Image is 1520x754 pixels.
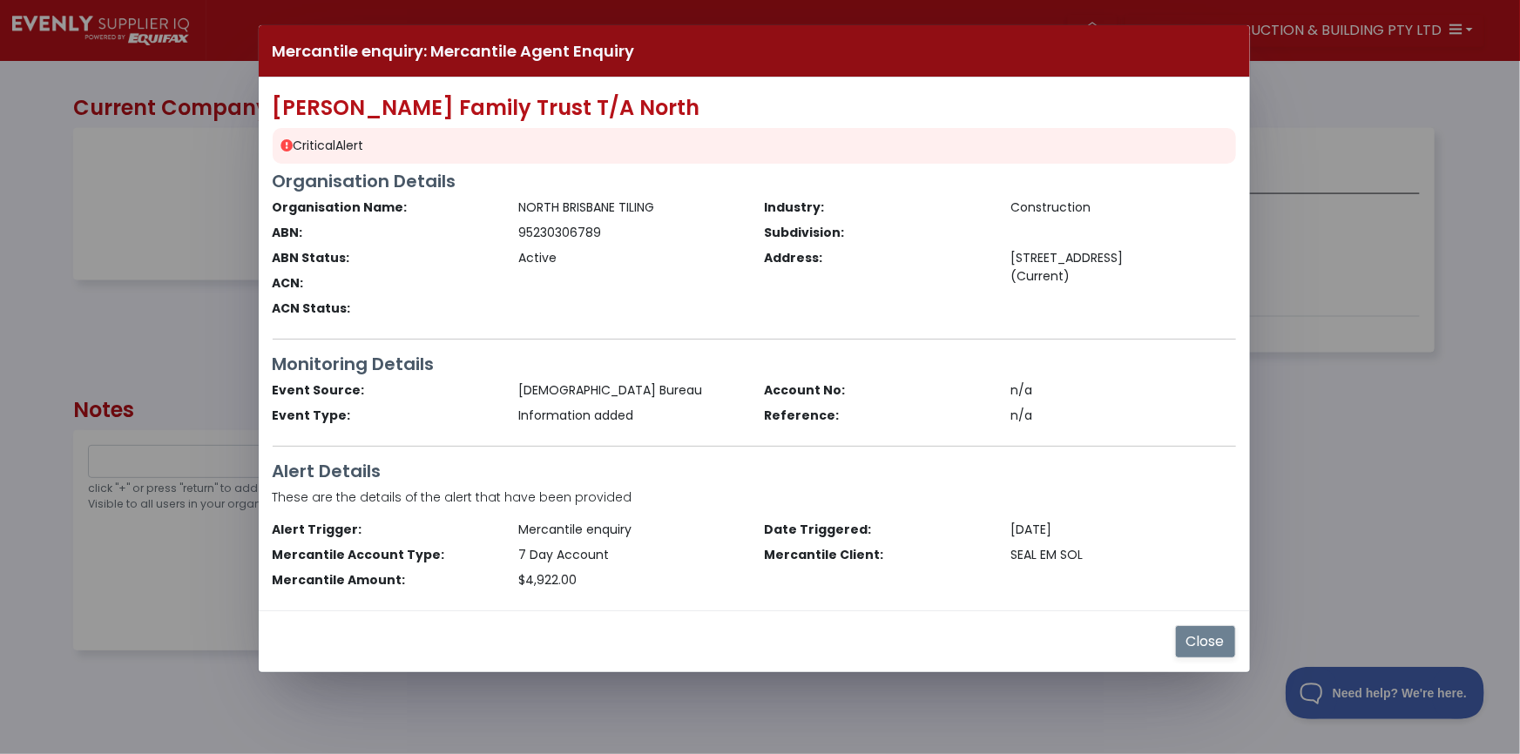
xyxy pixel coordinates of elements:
[273,96,1236,121] h2: [PERSON_NAME] Family Trust T/A North
[754,407,1001,425] div: Reference:
[273,461,1236,481] h3: Alert Details
[754,546,1001,564] div: Mercantile Client:
[754,249,1001,286] div: Address:
[754,224,1001,242] div: Subdivision:
[262,199,509,217] div: Organisation Name:
[262,224,509,242] div: ABN:
[262,381,509,400] div: Event Source:
[262,521,509,539] div: Alert Trigger:
[294,137,336,154] span: Critical
[1000,249,1246,286] div: [STREET_ADDRESS] (Current)
[1000,407,1246,425] div: n/a
[508,521,754,539] div: Mercantile enquiry
[754,199,1001,217] div: Industry:
[1175,625,1236,658] button: Close
[508,381,754,400] div: [DEMOGRAPHIC_DATA] Bureau
[508,199,754,217] div: NORTH BRISBANE TILING
[262,300,509,318] div: ACN Status:
[754,381,1001,400] div: Account No:
[1000,546,1246,564] div: SEAL EM SOL
[273,128,1236,164] div: Alert
[1000,521,1246,539] div: [DATE]
[273,488,1236,507] p: These are the details of the alert that have been provided
[508,546,754,564] div: 7 Day Account
[754,521,1001,539] div: Date Triggered:
[273,353,1236,374] h3: Monitoring Details
[1000,199,1246,217] div: Construction
[262,571,509,589] div: Mercantile Amount:
[262,407,509,425] div: Event Type:
[508,249,754,267] div: Active
[262,546,509,564] div: Mercantile Account Type:
[508,224,754,242] div: 95230306789
[508,571,754,589] div: $4,922.00
[262,274,509,293] div: ACN:
[1000,381,1246,400] div: n/a
[273,39,635,63] h4: Mercantile enquiry: Mercantile Agent Enquiry
[508,407,754,425] div: Information added
[262,249,509,267] div: ABN Status:
[273,171,1236,192] h3: Organisation Details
